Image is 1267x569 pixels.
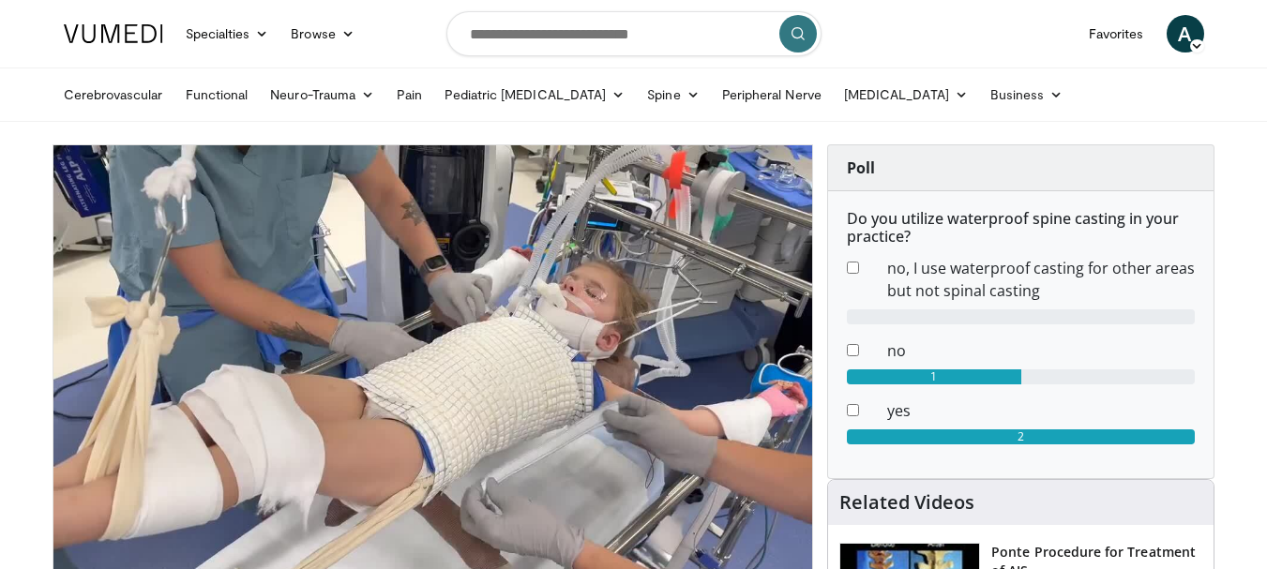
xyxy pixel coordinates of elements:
a: Business [979,76,1075,113]
dd: no [873,339,1209,362]
div: 2 [847,429,1195,444]
a: Pediatric [MEDICAL_DATA] [433,76,636,113]
a: Cerebrovascular [53,76,174,113]
a: Favorites [1078,15,1155,52]
a: [MEDICAL_DATA] [833,76,979,113]
a: Specialties [174,15,280,52]
dd: no, I use waterproof casting for other areas but not spinal casting [873,257,1209,302]
dd: yes [873,399,1209,422]
input: Search topics, interventions [446,11,822,56]
a: Peripheral Nerve [711,76,833,113]
a: Spine [636,76,710,113]
a: Pain [385,76,433,113]
img: VuMedi Logo [64,24,163,43]
a: Neuro-Trauma [259,76,385,113]
strong: Poll [847,157,875,178]
a: Functional [174,76,260,113]
a: Browse [279,15,366,52]
h6: Do you utilize waterproof spine casting in your practice? [847,210,1195,246]
h4: Related Videos [839,491,974,514]
div: 1 [847,369,1021,384]
a: A [1167,15,1204,52]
